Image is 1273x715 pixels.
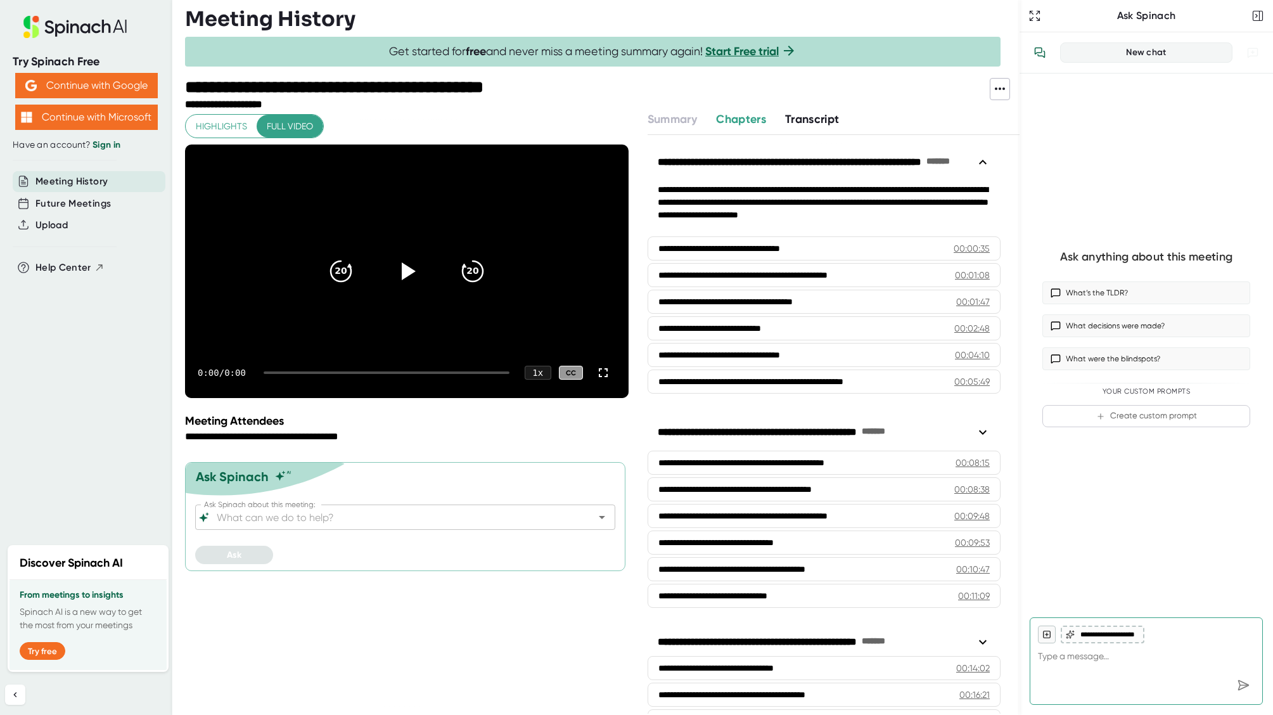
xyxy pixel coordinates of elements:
[955,349,990,361] div: 00:04:10
[196,119,247,134] span: Highlights
[956,563,990,576] div: 00:10:47
[954,483,990,496] div: 00:08:38
[1044,10,1249,22] div: Ask Spinach
[958,589,990,602] div: 00:11:09
[648,111,697,128] button: Summary
[186,115,257,138] button: Highlights
[1060,250,1232,264] div: Ask anything about this meeting
[267,119,313,134] span: Full video
[956,662,990,674] div: 00:14:02
[956,295,990,308] div: 00:01:47
[1042,314,1250,337] button: What decisions were made?
[593,508,611,526] button: Open
[20,555,123,572] h2: Discover Spinach AI
[25,80,37,91] img: Aehbyd4JwY73AAAAAElFTkSuQmCC
[525,366,551,380] div: 1 x
[716,111,766,128] button: Chapters
[1042,405,1250,427] button: Create custom prompt
[785,112,840,126] span: Transcript
[955,536,990,549] div: 00:09:53
[716,112,766,126] span: Chapters
[214,508,574,526] input: What can we do to help?
[955,269,990,281] div: 00:01:08
[257,115,323,138] button: Full video
[1027,40,1052,65] button: View conversation history
[5,685,25,705] button: Collapse sidebar
[15,105,158,130] button: Continue with Microsoft
[13,55,160,69] div: Try Spinach Free
[1232,674,1255,697] div: Send message
[954,242,990,255] div: 00:00:35
[785,111,840,128] button: Transcript
[35,196,111,211] button: Future Meetings
[1042,347,1250,370] button: What were the blindspots?
[954,322,990,335] div: 00:02:48
[954,510,990,522] div: 00:09:48
[20,642,65,660] button: Try free
[93,139,120,150] a: Sign in
[35,218,68,233] button: Upload
[227,550,241,560] span: Ask
[20,590,157,600] h3: From meetings to insights
[185,414,632,428] div: Meeting Attendees
[198,368,248,378] div: 0:00 / 0:00
[1068,47,1224,58] div: New chat
[185,7,355,31] h3: Meeting History
[35,261,105,275] button: Help Center
[1249,7,1267,25] button: Close conversation sidebar
[389,44,796,59] span: Get started for and never miss a meeting summary again!
[705,44,779,58] a: Start Free trial
[13,139,160,151] div: Have an account?
[195,546,273,564] button: Ask
[648,112,697,126] span: Summary
[20,605,157,632] p: Spinach AI is a new way to get the most from your meetings
[954,375,990,388] div: 00:05:49
[1026,7,1044,25] button: Expand to Ask Spinach page
[35,174,108,189] button: Meeting History
[35,261,91,275] span: Help Center
[559,366,583,380] div: CC
[466,44,486,58] b: free
[1042,387,1250,396] div: Your Custom Prompts
[15,73,158,98] button: Continue with Google
[1042,281,1250,304] button: What’s the TLDR?
[959,688,990,701] div: 00:16:21
[196,469,269,484] div: Ask Spinach
[956,456,990,469] div: 00:08:15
